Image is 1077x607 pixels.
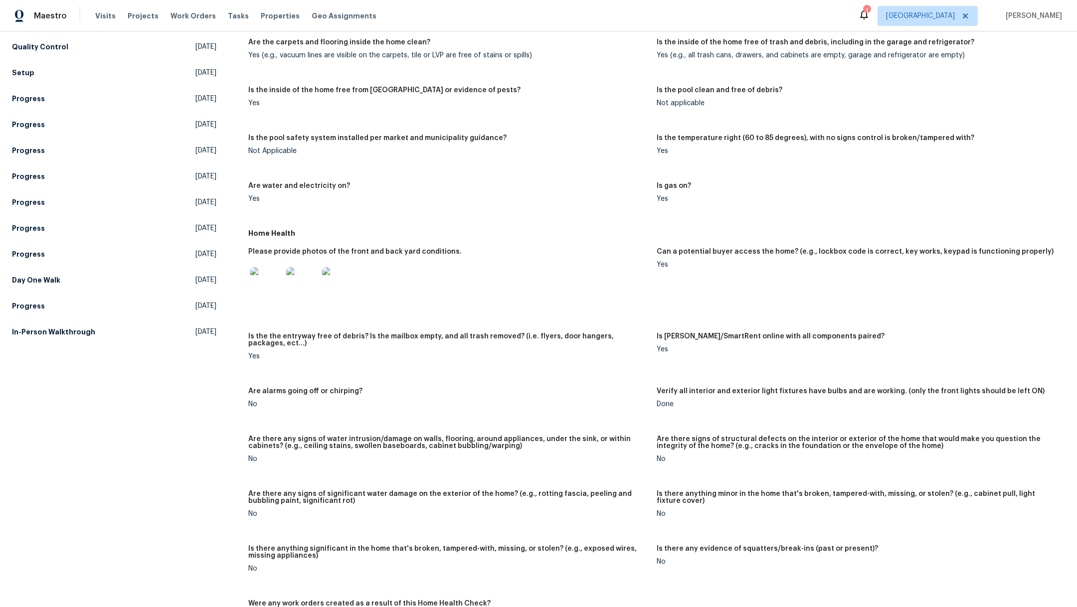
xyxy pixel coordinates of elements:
div: Yes [657,195,1057,202]
a: Setup[DATE] [12,64,216,82]
h5: Are there signs of structural defects on the interior or exterior of the home that would make you... [657,436,1057,450]
h5: Is there anything minor in the home that's broken, tampered-with, missing, or stolen? (e.g., cabi... [657,490,1057,504]
div: No [657,455,1057,462]
div: No [248,455,649,462]
h5: Is there any evidence of squatters/break-ins (past or present)? [657,545,878,552]
h5: Verify all interior and exterior light fixtures have bulbs and are working. (only the front light... [657,388,1045,395]
span: Properties [261,11,300,21]
span: [DATE] [195,94,216,104]
div: Not Applicable [248,148,649,154]
span: Projects [128,11,159,21]
h5: Progress [12,301,45,311]
a: Quality Control[DATE] [12,38,216,56]
h5: Is [PERSON_NAME]/SmartRent online with all components paired? [657,333,885,340]
a: Progress[DATE] [12,142,216,159]
span: [DATE] [195,146,216,155]
a: Progress[DATE] [12,167,216,185]
div: Yes [248,195,649,202]
h5: Is gas on? [657,182,691,189]
h5: Is the temperature right (60 to 85 degrees), with no signs control is broken/tampered with? [657,135,974,142]
a: Progress[DATE] [12,245,216,263]
div: Yes (e.g., vacuum lines are visible on the carpets, tile or LVP are free of stains or spills) [248,52,649,59]
span: [DATE] [195,327,216,337]
a: Progress[DATE] [12,90,216,108]
a: Progress[DATE] [12,297,216,315]
a: Day One Walk[DATE] [12,271,216,289]
h5: Is the the entryway free of debris? Is the mailbox empty, and all trash removed? (i.e. flyers, do... [248,333,649,347]
h5: Can a potential buyer access the home? (e.g., lockbox code is correct, key works, keypad is funct... [657,248,1054,255]
span: Work Orders [171,11,216,21]
span: Maestro [34,11,67,21]
a: In-Person Walkthrough[DATE] [12,323,216,341]
div: Yes [657,346,1057,353]
h5: Quality Control [12,42,68,52]
a: Progress[DATE] [12,193,216,211]
h5: Is there anything significant in the home that's broken, tampered-with, missing, or stolen? (e.g.... [248,545,649,559]
h5: Is the pool clean and free of debris? [657,87,782,94]
span: [DATE] [195,120,216,130]
h5: Home Health [248,228,1065,238]
h5: Progress [12,223,45,233]
span: [DATE] [195,223,216,233]
a: Progress[DATE] [12,116,216,134]
div: Not applicable [657,100,1057,107]
div: Yes [248,100,649,107]
div: No [657,510,1057,517]
div: Yes [657,148,1057,154]
h5: Progress [12,249,45,259]
div: Yes [248,353,649,360]
div: Yes [657,261,1057,268]
span: Geo Assignments [312,11,376,21]
h5: Are water and electricity on? [248,182,350,189]
span: [DATE] [195,301,216,311]
div: Yes (e.g., all trash cans, drawers, and cabinets are empty, garage and refrigerator are empty) [657,52,1057,59]
a: Progress[DATE] [12,219,216,237]
span: [DATE] [195,249,216,259]
span: [DATE] [195,275,216,285]
h5: Is the pool safety system installed per market and municipality guidance? [248,135,507,142]
span: [DATE] [195,42,216,52]
div: No [248,510,649,517]
span: Tasks [228,12,249,19]
h5: Are alarms going off or chirping? [248,388,362,395]
h5: Is the inside of the home free of trash and debris, including in the garage and refrigerator? [657,39,974,46]
h5: Are there any signs of significant water damage on the exterior of the home? (e.g., rotting fasci... [248,490,649,504]
div: 1 [863,6,870,16]
h5: Were any work orders created as a result of this Home Health Check? [248,600,491,607]
h5: Setup [12,68,34,78]
div: No [657,558,1057,565]
span: [DATE] [195,68,216,78]
h5: Progress [12,146,45,155]
span: [DATE] [195,197,216,207]
div: Done [657,401,1057,408]
div: No [248,401,649,408]
h5: Progress [12,94,45,104]
h5: Progress [12,197,45,207]
h5: In-Person Walkthrough [12,327,95,337]
h5: Are the carpets and flooring inside the home clean? [248,39,430,46]
h5: Are there any signs of water intrusion/damage on walls, flooring, around appliances, under the si... [248,436,649,450]
h5: Progress [12,171,45,181]
span: Visits [95,11,116,21]
span: [PERSON_NAME] [1002,11,1062,21]
h5: Please provide photos of the front and back yard conditions. [248,248,462,255]
div: No [248,565,649,572]
h5: Progress [12,120,45,130]
h5: Is the inside of the home free from [GEOGRAPHIC_DATA] or evidence of pests? [248,87,521,94]
h5: Day One Walk [12,275,60,285]
span: [DATE] [195,171,216,181]
span: [GEOGRAPHIC_DATA] [886,11,955,21]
